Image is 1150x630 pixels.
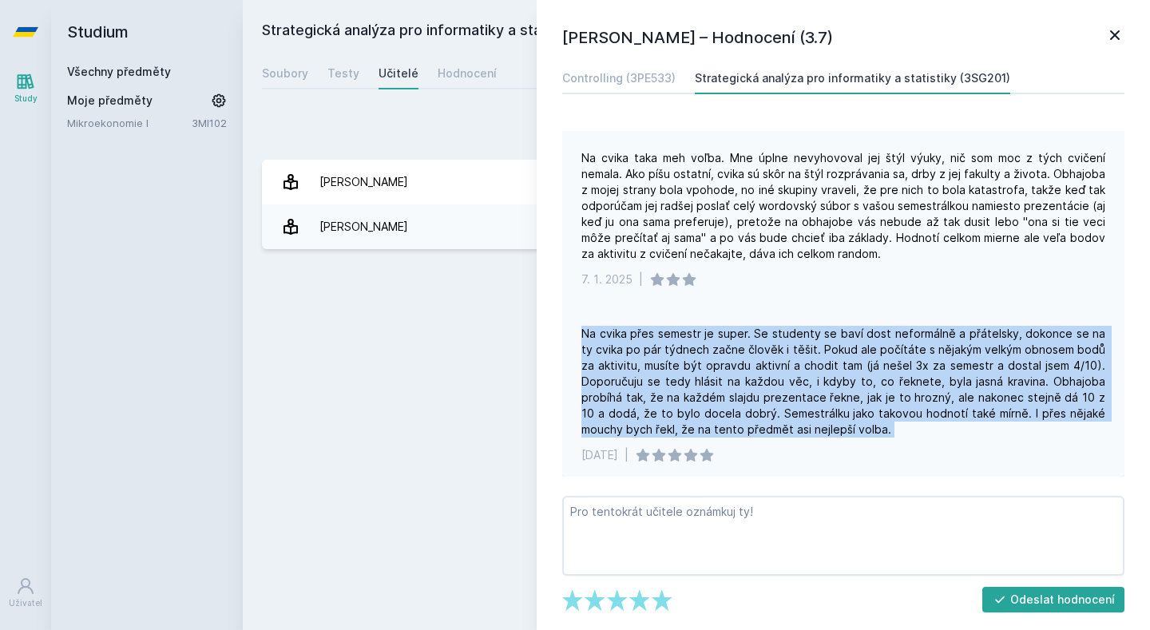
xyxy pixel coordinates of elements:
[9,597,42,609] div: Uživatel
[379,57,418,89] a: Učitelé
[319,166,408,198] div: [PERSON_NAME]
[262,204,1131,249] a: [PERSON_NAME] 9 hodnocení 3.7
[3,569,48,617] a: Uživatel
[327,65,359,81] div: Testy
[438,57,497,89] a: Hodnocení
[262,57,308,89] a: Soubory
[67,65,171,78] a: Všechny předměty
[14,93,38,105] div: Study
[581,150,1105,262] div: Na cvika taka meh voľba. Mne úplne nevyhovoval jej štýl výuky, nič som moc z tých cvičení nemala....
[262,19,952,45] h2: Strategická analýza pro informatiky a statistiky (3SG201)
[262,65,308,81] div: Soubory
[67,93,153,109] span: Moje předměty
[438,65,497,81] div: Hodnocení
[379,65,418,81] div: Učitelé
[3,64,48,113] a: Study
[319,211,408,243] div: [PERSON_NAME]
[67,115,192,131] a: Mikroekonomie I
[192,117,227,129] a: 3MI102
[262,160,1131,204] a: [PERSON_NAME] 3 hodnocení 4.0
[327,57,359,89] a: Testy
